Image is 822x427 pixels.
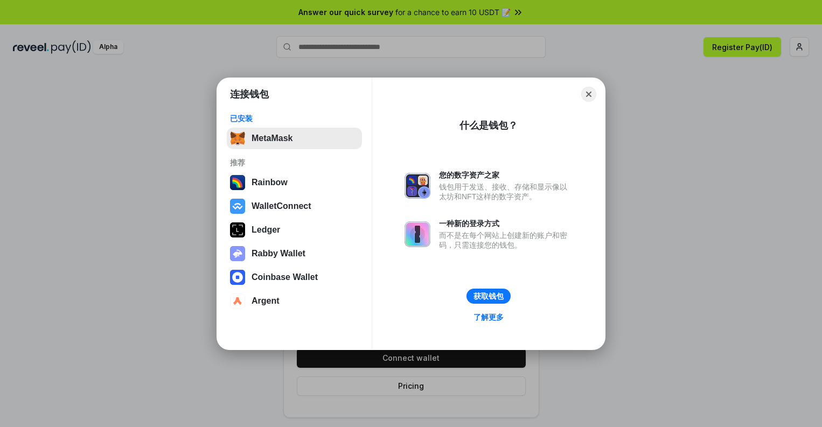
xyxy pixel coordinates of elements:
div: MetaMask [252,134,292,143]
button: Rabby Wallet [227,243,362,264]
div: 什么是钱包？ [459,119,518,132]
img: svg+xml,%3Csvg%20xmlns%3D%22http%3A%2F%2Fwww.w3.org%2F2000%2Fsvg%22%20fill%3D%22none%22%20viewBox... [405,173,430,199]
div: 钱包用于发送、接收、存储和显示像以太坊和NFT这样的数字资产。 [439,182,573,201]
div: Rainbow [252,178,288,187]
img: svg+xml,%3Csvg%20width%3D%2228%22%20height%3D%2228%22%20viewBox%3D%220%200%2028%2028%22%20fill%3D... [230,270,245,285]
img: svg+xml,%3Csvg%20width%3D%2228%22%20height%3D%2228%22%20viewBox%3D%220%200%2028%2028%22%20fill%3D... [230,293,245,309]
button: Argent [227,290,362,312]
div: WalletConnect [252,201,311,211]
div: 而不是在每个网站上创建新的账户和密码，只需连接您的钱包。 [439,230,573,250]
button: MetaMask [227,128,362,149]
img: svg+xml,%3Csvg%20xmlns%3D%22http%3A%2F%2Fwww.w3.org%2F2000%2Fsvg%22%20fill%3D%22none%22%20viewBox... [405,221,430,247]
div: 推荐 [230,158,359,167]
button: Coinbase Wallet [227,267,362,288]
button: Rainbow [227,172,362,193]
img: svg+xml,%3Csvg%20xmlns%3D%22http%3A%2F%2Fwww.w3.org%2F2000%2Fsvg%22%20width%3D%2228%22%20height%3... [230,222,245,237]
div: 已安装 [230,114,359,123]
div: Argent [252,296,280,306]
img: svg+xml,%3Csvg%20fill%3D%22none%22%20height%3D%2233%22%20viewBox%3D%220%200%2035%2033%22%20width%... [230,131,245,146]
div: 了解更多 [473,312,504,322]
button: WalletConnect [227,195,362,217]
div: Coinbase Wallet [252,272,318,282]
button: 获取钱包 [466,289,511,304]
div: Ledger [252,225,280,235]
img: svg+xml,%3Csvg%20width%3D%2228%22%20height%3D%2228%22%20viewBox%3D%220%200%2028%2028%22%20fill%3D... [230,199,245,214]
button: Ledger [227,219,362,241]
button: Close [581,87,596,102]
div: 一种新的登录方式 [439,219,573,228]
img: svg+xml,%3Csvg%20width%3D%22120%22%20height%3D%22120%22%20viewBox%3D%220%200%20120%20120%22%20fil... [230,175,245,190]
div: Rabby Wallet [252,249,305,258]
div: 您的数字资产之家 [439,170,573,180]
h1: 连接钱包 [230,88,269,101]
a: 了解更多 [467,310,510,324]
div: 获取钱包 [473,291,504,301]
img: svg+xml,%3Csvg%20xmlns%3D%22http%3A%2F%2Fwww.w3.org%2F2000%2Fsvg%22%20fill%3D%22none%22%20viewBox... [230,246,245,261]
